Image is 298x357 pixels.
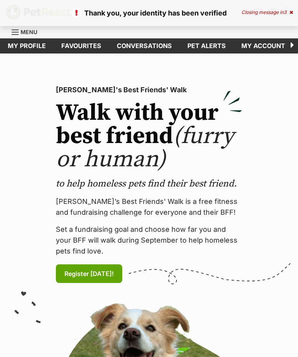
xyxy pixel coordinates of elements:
[21,29,37,35] span: Menu
[56,178,242,190] p: to help homeless pets find their best friend.
[56,102,242,171] h2: Walk with your best friend
[12,24,43,38] a: Menu
[234,38,293,53] a: My account
[54,38,109,53] a: Favourites
[180,38,234,53] a: Pet alerts
[56,122,234,174] span: (furry or human)
[56,85,242,95] p: [PERSON_NAME]'s Best Friends' Walk
[56,196,242,218] p: [PERSON_NAME]’s Best Friends' Walk is a free fitness and fundraising challenge for everyone and t...
[56,264,122,283] a: Register [DATE]!
[64,269,114,278] span: Register [DATE]!
[56,224,242,257] p: Set a fundraising goal and choose how far you and your BFF will walk during September to help hom...
[109,38,180,53] a: conversations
